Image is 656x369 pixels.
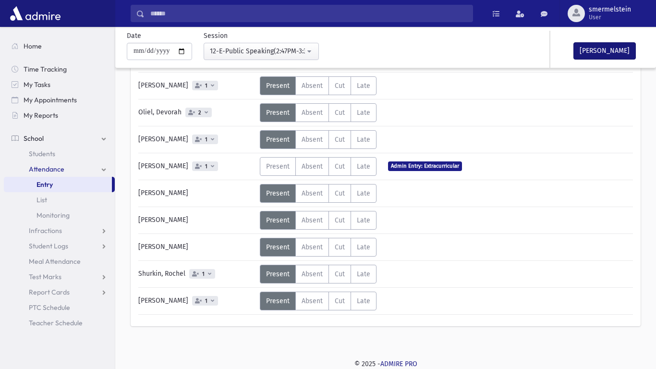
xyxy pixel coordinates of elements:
[24,80,50,89] span: My Tasks
[266,162,290,171] span: Present
[24,42,42,50] span: Home
[4,269,115,284] a: Test Marks
[357,135,370,144] span: Late
[302,270,323,278] span: Absent
[203,136,209,143] span: 1
[266,216,290,224] span: Present
[335,189,345,197] span: Cut
[200,271,207,277] span: 1
[24,111,58,120] span: My Reports
[8,4,63,23] img: AdmirePro
[134,265,260,283] div: Shurkin, Rochel
[36,180,53,189] span: Entry
[29,242,68,250] span: Student Logs
[302,189,323,197] span: Absent
[260,184,377,203] div: AttTypes
[196,110,203,116] span: 2
[4,300,115,315] a: PTC Schedule
[4,177,112,192] a: Entry
[4,254,115,269] a: Meal Attendance
[357,189,370,197] span: Late
[335,82,345,90] span: Cut
[29,257,81,266] span: Meal Attendance
[302,216,323,224] span: Absent
[260,76,377,95] div: AttTypes
[302,109,323,117] span: Absent
[266,82,290,90] span: Present
[29,319,83,327] span: Teacher Schedule
[29,165,64,173] span: Attendance
[357,109,370,117] span: Late
[134,103,260,122] div: Oliel, Devorah
[4,146,115,161] a: Students
[29,149,55,158] span: Students
[260,130,377,149] div: AttTypes
[4,131,115,146] a: School
[589,6,631,13] span: smermelstein
[134,184,260,203] div: [PERSON_NAME]
[266,135,290,144] span: Present
[36,211,70,220] span: Monitoring
[335,216,345,224] span: Cut
[134,211,260,230] div: [PERSON_NAME]
[203,163,209,170] span: 1
[4,208,115,223] a: Monitoring
[24,65,67,74] span: Time Tracking
[24,134,44,143] span: School
[210,46,305,56] div: 12-E-Public Speaking(2:47PM-3:30PM)
[134,157,260,176] div: [PERSON_NAME]
[302,162,323,171] span: Absent
[29,226,62,235] span: Infractions
[4,161,115,177] a: Attendance
[357,82,370,90] span: Late
[266,243,290,251] span: Present
[266,297,290,305] span: Present
[4,192,115,208] a: List
[4,77,115,92] a: My Tasks
[302,243,323,251] span: Absent
[4,315,115,331] a: Teacher Schedule
[204,43,319,60] button: 12-E-Public Speaking(2:47PM-3:30PM)
[203,83,209,89] span: 1
[589,13,631,21] span: User
[266,109,290,117] span: Present
[4,108,115,123] a: My Reports
[4,284,115,300] a: Report Cards
[134,130,260,149] div: [PERSON_NAME]
[357,216,370,224] span: Late
[260,103,377,122] div: AttTypes
[203,298,209,304] span: 1
[4,238,115,254] a: Student Logs
[573,42,636,60] button: [PERSON_NAME]
[29,272,61,281] span: Test Marks
[36,196,47,204] span: List
[24,96,77,104] span: My Appointments
[260,211,377,230] div: AttTypes
[357,297,370,305] span: Late
[29,288,70,296] span: Report Cards
[357,270,370,278] span: Late
[127,31,141,41] label: Date
[266,189,290,197] span: Present
[134,292,260,310] div: [PERSON_NAME]
[302,135,323,144] span: Absent
[4,92,115,108] a: My Appointments
[4,61,115,77] a: Time Tracking
[145,5,473,22] input: Search
[29,303,70,312] span: PTC Schedule
[335,243,345,251] span: Cut
[357,162,370,171] span: Late
[335,135,345,144] span: Cut
[260,157,377,176] div: AttTypes
[388,161,462,171] span: Admin Entry: Extracurricular
[4,223,115,238] a: Infractions
[260,265,377,283] div: AttTypes
[204,31,228,41] label: Session
[260,292,377,310] div: AttTypes
[357,243,370,251] span: Late
[335,297,345,305] span: Cut
[131,359,641,369] div: © 2025 -
[335,162,345,171] span: Cut
[134,238,260,257] div: [PERSON_NAME]
[266,270,290,278] span: Present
